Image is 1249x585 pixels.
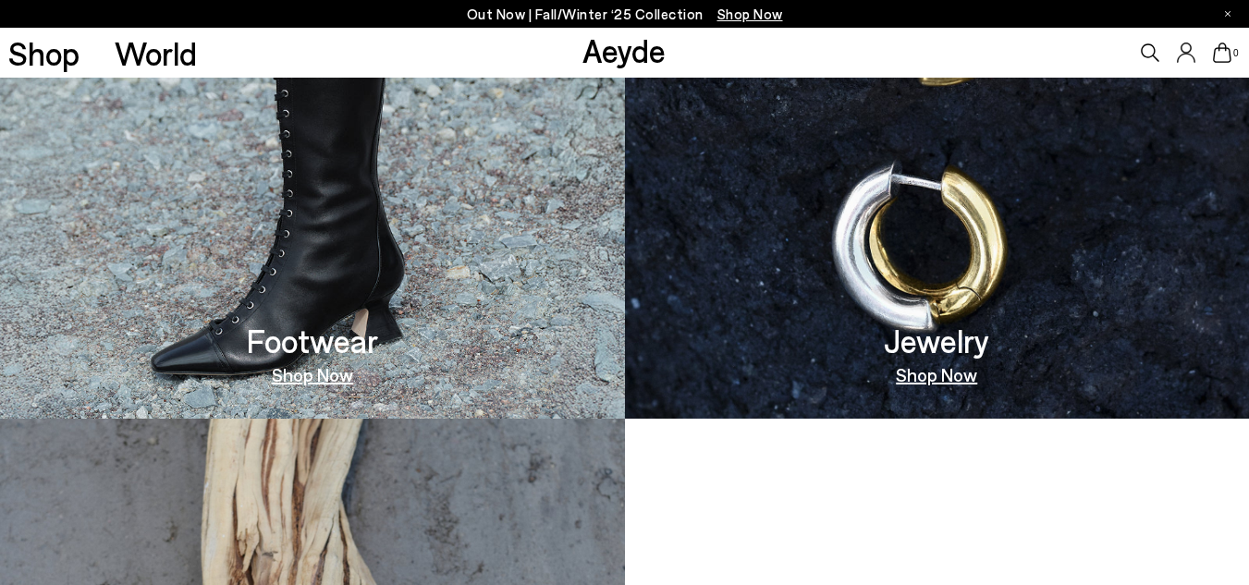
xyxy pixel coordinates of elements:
h3: Jewelry [884,324,989,357]
span: 0 [1231,48,1241,58]
a: World [115,37,197,69]
a: 0 [1213,43,1231,63]
a: Aeyde [582,30,666,69]
span: Navigate to /collections/new-in [717,6,783,22]
a: Shop Now [896,365,977,384]
p: Out Now | Fall/Winter ‘25 Collection [467,3,783,26]
a: Shop Now [272,365,353,384]
a: Shop [8,37,80,69]
h3: Footwear [247,324,378,357]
